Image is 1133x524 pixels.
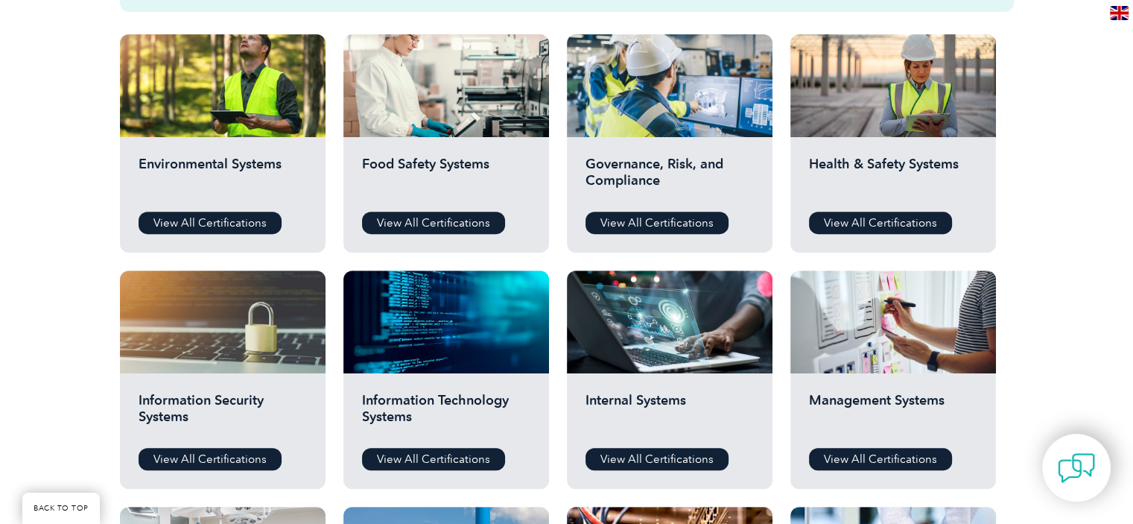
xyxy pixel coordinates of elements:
a: View All Certifications [585,448,729,470]
h2: Food Safety Systems [362,156,530,201]
a: View All Certifications [362,212,505,234]
img: en [1110,6,1129,20]
h2: Governance, Risk, and Compliance [585,156,754,201]
h2: Management Systems [809,392,977,437]
a: View All Certifications [139,448,282,470]
a: View All Certifications [362,448,505,470]
a: View All Certifications [139,212,282,234]
h2: Internal Systems [585,392,754,437]
h2: Information Security Systems [139,392,307,437]
h2: Information Technology Systems [362,392,530,437]
h2: Health & Safety Systems [809,156,977,201]
a: View All Certifications [809,448,952,470]
h2: Environmental Systems [139,156,307,201]
a: BACK TO TOP [22,493,100,524]
a: View All Certifications [809,212,952,234]
a: View All Certifications [585,212,729,234]
img: contact-chat.png [1058,449,1095,487]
